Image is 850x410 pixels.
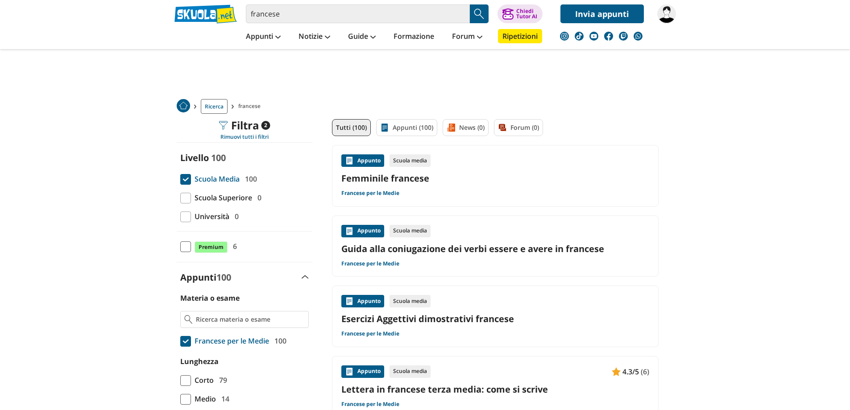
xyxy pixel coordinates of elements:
[575,32,584,41] img: tiktok
[246,4,470,23] input: Cerca appunti, riassunti o versioni
[296,29,332,45] a: Notizie
[191,335,269,347] span: Francese per le Medie
[345,367,354,376] img: Appunti contenuto
[195,241,228,253] span: Premium
[341,330,399,337] a: Francese per le Medie
[219,119,270,132] div: Filtra
[271,335,286,347] span: 100
[238,99,264,114] span: francese
[341,295,384,307] div: Appunto
[341,225,384,237] div: Appunto
[589,32,598,41] img: youtube
[657,4,676,23] img: deboraghiani
[470,4,489,23] button: Search Button
[302,275,309,279] img: Apri e chiudi sezione
[229,240,237,252] span: 6
[184,315,193,324] img: Ricerca materia o esame
[390,154,431,167] div: Scuola media
[390,225,431,237] div: Scuola media
[341,154,384,167] div: Appunto
[341,172,649,184] a: Femminile francese
[560,4,644,23] a: Invia appunti
[211,152,226,164] span: 100
[191,374,214,386] span: Corto
[346,29,378,45] a: Guide
[345,227,354,236] img: Appunti contenuto
[177,133,312,141] div: Rimuovi tutti i filtri
[180,293,240,303] label: Materia o esame
[341,260,399,267] a: Francese per le Medie
[604,32,613,41] img: facebook
[376,119,437,136] a: Appunti (100)
[241,173,257,185] span: 100
[177,99,190,114] a: Home
[498,29,542,43] a: Ripetizioni
[261,121,270,130] span: 2
[560,32,569,41] img: instagram
[191,173,240,185] span: Scuola Media
[191,211,229,222] span: Università
[473,7,486,21] img: Cerca appunti, riassunti o versioni
[216,271,231,283] span: 100
[332,119,371,136] a: Tutti (100)
[196,315,304,324] input: Ricerca materia o esame
[231,211,239,222] span: 0
[341,401,399,408] a: Francese per le Medie
[191,393,216,405] span: Medio
[219,121,228,130] img: Filtra filtri mobile
[390,365,431,378] div: Scuola media
[450,29,485,45] a: Forum
[341,190,399,197] a: Francese per le Medie
[641,366,649,377] span: (6)
[634,32,643,41] img: WhatsApp
[180,152,209,164] label: Livello
[341,243,649,255] a: Guida alla coniugazione dei verbi essere e avere in francese
[341,365,384,378] div: Appunto
[254,192,261,203] span: 0
[218,393,229,405] span: 14
[516,8,537,19] div: Chiedi Tutor AI
[180,356,219,366] label: Lunghezza
[201,99,228,114] a: Ricerca
[612,367,621,376] img: Appunti contenuto
[498,4,543,23] button: ChiediTutor AI
[180,271,231,283] label: Appunti
[244,29,283,45] a: Appunti
[390,295,431,307] div: Scuola media
[345,156,354,165] img: Appunti contenuto
[341,313,649,325] a: Esercizi Aggettivi dimostrativi francese
[345,297,354,306] img: Appunti contenuto
[191,192,252,203] span: Scuola Superiore
[622,366,639,377] span: 4.3/5
[177,99,190,112] img: Home
[380,123,389,132] img: Appunti filtro contenuto
[341,383,649,395] a: Lettera in francese terza media: come si scrive
[619,32,628,41] img: twitch
[391,29,436,45] a: Formazione
[216,374,227,386] span: 79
